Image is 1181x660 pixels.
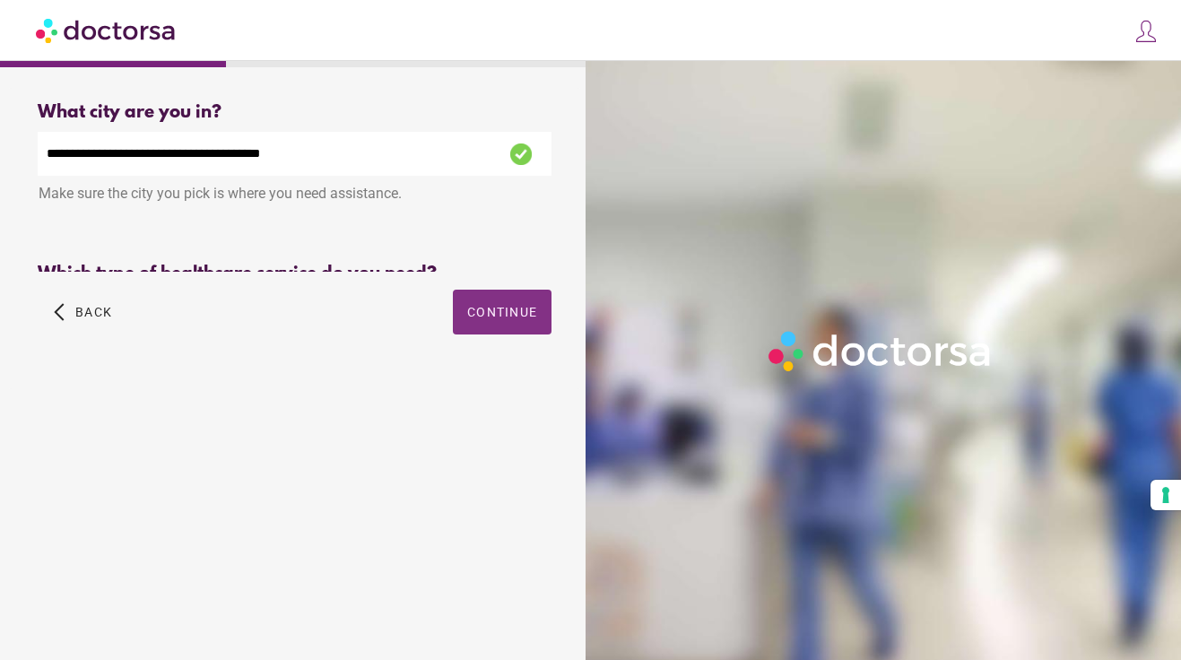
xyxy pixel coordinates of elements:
[38,176,551,215] div: Make sure the city you pick is where you need assistance.
[38,264,551,284] div: Which type of healthcare service do you need?
[75,305,112,319] span: Back
[453,290,551,334] button: Continue
[36,10,178,50] img: Doctorsa.com
[47,290,119,334] button: arrow_back_ios Back
[1151,480,1181,510] button: Your consent preferences for tracking technologies
[1133,19,1159,44] img: icons8-customer-100.png
[467,305,537,319] span: Continue
[762,325,998,378] img: Logo-Doctorsa-trans-White-partial-flat.png
[38,102,551,123] div: What city are you in?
